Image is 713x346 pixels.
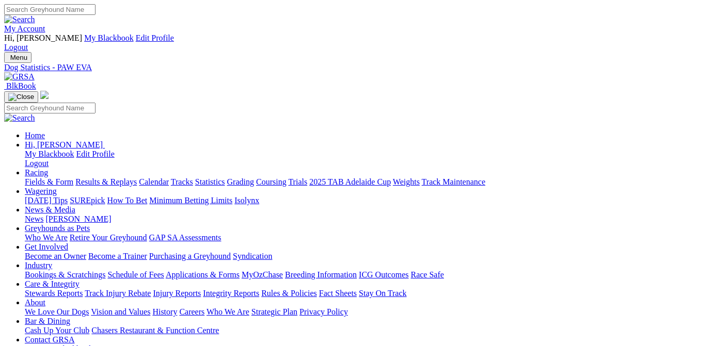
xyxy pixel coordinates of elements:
a: Applications & Forms [166,270,240,279]
a: Edit Profile [76,150,115,158]
a: Race Safe [410,270,443,279]
a: Industry [25,261,52,270]
a: Fact Sheets [319,289,357,298]
button: Toggle navigation [4,52,31,63]
a: Weights [393,177,420,186]
a: Careers [179,307,204,316]
a: Contact GRSA [25,335,74,344]
a: [DATE] Tips [25,196,68,205]
a: ICG Outcomes [359,270,408,279]
img: Search [4,113,35,123]
div: Bar & Dining [25,326,709,335]
img: Search [4,15,35,24]
input: Search [4,4,96,15]
a: Greyhounds as Pets [25,224,90,233]
a: MyOzChase [242,270,283,279]
a: Become a Trainer [88,252,147,260]
div: Wagering [25,196,709,205]
a: History [152,307,177,316]
a: Statistics [195,177,225,186]
span: Hi, [PERSON_NAME] [4,34,82,42]
div: Get Involved [25,252,709,261]
a: Tracks [171,177,193,186]
a: Isolynx [234,196,259,205]
a: Retire Your Greyhound [70,233,147,242]
div: About [25,307,709,317]
a: BlkBook [4,81,36,90]
div: Greyhounds as Pets [25,233,709,242]
a: News [25,215,43,223]
a: About [25,298,45,307]
span: Hi, [PERSON_NAME] [25,140,103,149]
a: Strategic Plan [251,307,297,316]
img: GRSA [4,72,35,81]
div: Hi, [PERSON_NAME] [25,150,709,168]
button: Toggle navigation [4,91,38,103]
a: Stewards Reports [25,289,83,298]
a: Purchasing a Greyhound [149,252,231,260]
a: Bar & Dining [25,317,70,325]
a: Privacy Policy [299,307,348,316]
a: Grading [227,177,254,186]
a: Rules & Policies [261,289,317,298]
span: Menu [10,54,27,61]
a: Care & Integrity [25,279,80,288]
div: News & Media [25,215,709,224]
a: Coursing [256,177,287,186]
a: Vision and Values [91,307,150,316]
a: My Blackbook [84,34,134,42]
a: Cash Up Your Club [25,326,89,335]
a: Dog Statistics - PAW EVA [4,63,709,72]
a: [PERSON_NAME] [45,215,111,223]
a: GAP SA Assessments [149,233,221,242]
a: Results & Replays [75,177,137,186]
a: How To Bet [107,196,148,205]
a: Logout [4,43,28,52]
a: Home [25,131,45,140]
a: Syndication [233,252,272,260]
a: Stay On Track [359,289,406,298]
a: Bookings & Scratchings [25,270,105,279]
span: BlkBook [6,81,36,90]
a: Track Maintenance [422,177,485,186]
a: Who We Are [25,233,68,242]
a: Integrity Reports [203,289,259,298]
a: Breeding Information [285,270,357,279]
a: Chasers Restaurant & Function Centre [91,326,219,335]
a: Fields & Form [25,177,73,186]
a: Hi, [PERSON_NAME] [25,140,105,149]
a: Logout [25,159,49,168]
a: Wagering [25,187,57,195]
img: logo-grsa-white.png [40,91,49,99]
a: Track Injury Rebate [85,289,151,298]
a: Minimum Betting Limits [149,196,232,205]
a: Get Involved [25,242,68,251]
a: Trials [288,177,307,186]
div: My Account [4,34,709,52]
div: Care & Integrity [25,289,709,298]
a: Edit Profile [136,34,174,42]
img: Close [8,93,34,101]
a: 2025 TAB Adelaide Cup [309,177,391,186]
a: Become an Owner [25,252,86,260]
a: Who We Are [207,307,249,316]
a: SUREpick [70,196,105,205]
a: News & Media [25,205,75,214]
a: Racing [25,168,48,177]
a: My Blackbook [25,150,74,158]
a: Schedule of Fees [107,270,164,279]
input: Search [4,103,96,113]
div: Industry [25,270,709,279]
a: My Account [4,24,45,33]
a: Injury Reports [153,289,201,298]
a: We Love Our Dogs [25,307,89,316]
div: Racing [25,177,709,187]
a: Calendar [139,177,169,186]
